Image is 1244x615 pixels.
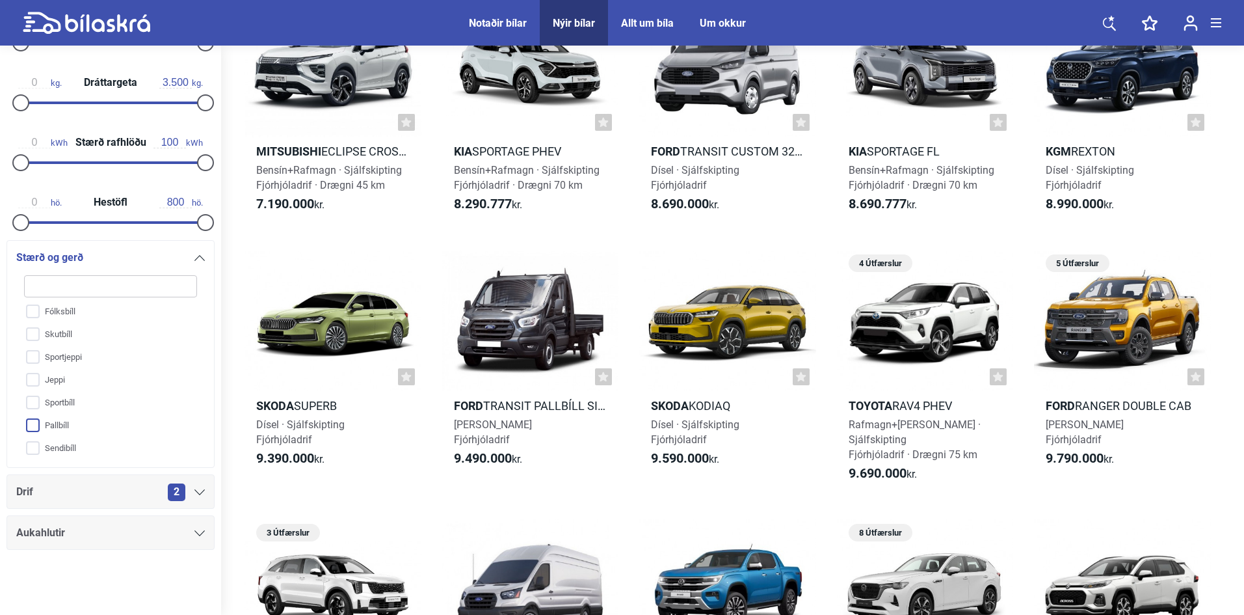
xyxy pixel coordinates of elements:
span: kr. [454,451,522,467]
a: Notaðir bílar [469,17,527,29]
b: Toyota [849,399,892,413]
a: 4 ÚtfærslurToyotaRAV4 PHEVRafmagn+[PERSON_NAME] · SjálfskiptingFjórhjóladrif · Drægni 75 km9.690.... [837,250,1014,493]
span: Hestöfl [90,197,131,208]
span: Dísel · Sjálfskipting Fjórhjóladrif [1046,164,1134,191]
b: 9.490.000 [454,450,512,466]
span: kWh [153,137,203,148]
b: 9.790.000 [1046,450,1104,466]
b: 8.690.000 [651,196,709,212]
b: 8.690.777 [849,196,907,212]
span: 5 Útfærslur [1052,254,1103,272]
h2: Kodiaq [639,398,816,413]
h2: Transit Pallbíll Single Cab 350 L3H1 [442,398,619,413]
h2: Superb [245,398,421,413]
span: kr. [651,451,719,467]
span: Drif [16,483,33,501]
span: 4 Útfærslur [855,254,906,272]
span: kg. [159,77,203,89]
span: kr. [651,197,719,212]
span: 8 Útfærslur [855,524,906,541]
span: kr. [849,197,917,212]
b: Ford [651,144,680,158]
h2: Sportage FL [837,144,1014,159]
span: hö. [159,197,203,208]
span: kr. [256,197,324,212]
span: kr. [849,466,917,482]
b: Skoda [651,399,689,413]
span: Aukahlutir [16,524,65,542]
b: 9.390.000 [256,450,314,466]
b: Skoda [256,399,294,413]
span: 2 [168,484,185,501]
span: Bensín+Rafmagn · Sjálfskipting Fjórhjóladrif · Drægni 45 km [256,164,402,191]
b: KGM [1046,144,1071,158]
span: Rafmagn+[PERSON_NAME] · Sjálfskipting Fjórhjóladrif · Drægni 75 km [849,418,981,461]
h2: Rexton [1034,144,1211,159]
span: Bensín+Rafmagn · Sjálfskipting Fjórhjóladrif · Drægni 70 km [454,164,600,191]
b: Kia [849,144,867,158]
b: 9.590.000 [651,450,709,466]
b: Mitsubishi [256,144,321,158]
span: [PERSON_NAME] Fjórhjóladrif [1046,418,1124,446]
img: user-login.svg [1184,15,1198,31]
h2: Eclipse Cross PHEV [245,144,421,159]
h2: RAV4 PHEV [837,398,1014,413]
h2: Ranger Double Cab [1034,398,1211,413]
b: Kia [454,144,472,158]
a: Nýir bílar [553,17,595,29]
span: kWh [18,137,68,148]
h2: Sportage PHEV [442,144,619,159]
span: kr. [1046,197,1114,212]
span: kg. [18,77,62,89]
span: Stærð rafhlöðu [72,137,150,148]
b: Ford [1046,399,1075,413]
a: 5 ÚtfærslurFordRanger Double Cab[PERSON_NAME]Fjórhjóladrif9.790.000kr. [1034,250,1211,493]
h2: Transit Custom 320 L1H1 [639,144,816,159]
span: Bensín+Rafmagn · Sjálfskipting Fjórhjóladrif · Drægni 70 km [849,164,994,191]
a: SkodaKodiaqDísel · SjálfskiptingFjórhjóladrif9.590.000kr. [639,250,816,493]
span: kr. [256,451,324,467]
span: kr. [454,197,522,212]
a: Allt um bíla [621,17,674,29]
b: 9.690.000 [849,465,907,481]
a: Um okkur [700,17,746,29]
span: Dísel · Sjálfskipting Fjórhjóladrif [651,418,739,446]
span: Stærð og gerð [16,249,83,267]
span: 3 Útfærslur [263,524,313,541]
span: Dísel · Sjálfskipting Fjórhjóladrif [651,164,739,191]
b: 8.290.777 [454,196,512,212]
b: 7.190.000 [256,196,314,212]
b: 8.990.000 [1046,196,1104,212]
span: [PERSON_NAME] Fjórhjóladrif [454,418,532,446]
span: Dísel · Sjálfskipting Fjórhjóladrif [256,418,345,446]
a: SkodaSuperbDísel · SjálfskiptingFjórhjóladrif9.390.000kr. [245,250,421,493]
span: kr. [1046,451,1114,467]
a: FordTransit Pallbíll Single Cab 350 L3H1[PERSON_NAME]Fjórhjóladrif9.490.000kr. [442,250,619,493]
b: Ford [454,399,483,413]
span: hö. [18,197,62,208]
span: Dráttargeta [81,77,140,88]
